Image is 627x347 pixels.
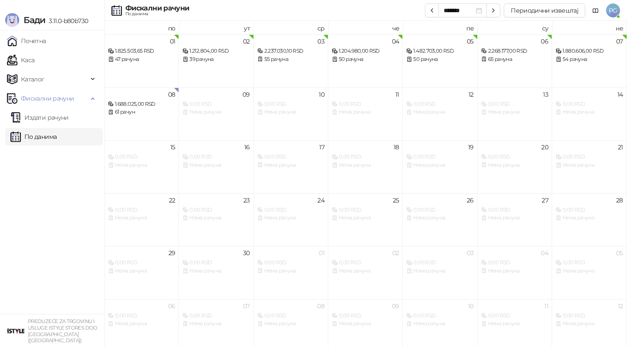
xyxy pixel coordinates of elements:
div: 24 [317,197,324,203]
div: Нема рачуна [257,108,324,116]
div: Нема рачуна [556,214,623,222]
div: По данима [125,12,189,16]
td: 2025-10-04 [478,246,552,299]
div: 17 [319,144,324,150]
small: PREDUZEĆE ZA TRGOVINU I USLUGE ISTYLE STORES DOO [GEOGRAPHIC_DATA] ([GEOGRAPHIC_DATA]) [28,318,98,344]
div: 0,00 RSD [556,100,623,108]
div: 0,00 RSD [556,259,623,267]
div: 0,00 RSD [556,312,623,320]
div: 09 [243,91,250,98]
div: Нема рачуна [332,161,399,169]
div: 0,00 RSD [406,100,473,108]
div: 0,00 RSD [257,153,324,161]
div: 0,00 RSD [257,206,324,214]
a: Каса [7,51,34,69]
td: 2025-09-15 [104,140,179,193]
td: 2025-09-24 [254,193,328,246]
div: 0,00 RSD [332,153,399,161]
span: Каталог [21,71,44,88]
div: 05 [467,38,474,44]
td: 2025-10-02 [328,246,403,299]
div: Нема рачуна [108,320,175,328]
td: 2025-10-03 [403,246,477,299]
div: 0,00 RSD [257,259,324,267]
div: Нема рачуна [182,161,249,169]
div: 0,00 RSD [556,153,623,161]
div: 26 [467,197,474,203]
td: 2025-09-13 [478,88,552,141]
td: 2025-09-16 [179,140,253,193]
img: Logo [5,13,19,27]
td: 2025-09-14 [552,88,627,141]
a: Издати рачуни [10,109,69,126]
div: 14 [617,91,623,98]
div: Нема рачуна [481,320,548,328]
div: 11 [544,303,548,309]
td: 2025-09-27 [478,193,552,246]
div: 09 [392,303,399,309]
div: Нема рачуна [108,267,175,275]
div: 10 [468,303,474,309]
td: 2025-09-30 [179,246,253,299]
div: 05 [616,250,623,256]
div: 03 [317,38,324,44]
div: Нема рачуна [556,108,623,116]
div: 55 рачуна [257,55,324,64]
div: 20 [541,144,548,150]
td: 2025-09-01 [104,34,179,88]
div: 47 рачуна [108,55,175,64]
div: 0,00 RSD [182,312,249,320]
td: 2025-09-23 [179,193,253,246]
div: 10 [319,91,324,98]
div: 39 рачуна [182,55,249,64]
div: 0,00 RSD [108,153,175,161]
div: 1.880.606,00 RSD [556,47,623,55]
td: 2025-09-21 [552,140,627,193]
div: Нема рачуна [257,161,324,169]
div: 0,00 RSD [481,206,548,214]
div: 12 [618,303,623,309]
div: 0,00 RSD [257,100,324,108]
div: 65 рачуна [481,55,548,64]
div: 11 [395,91,399,98]
div: 02 [243,38,250,44]
th: по [104,21,179,34]
td: 2025-09-25 [328,193,403,246]
div: Нема рачуна [481,267,548,275]
div: 06 [541,38,548,44]
th: не [552,21,627,34]
div: Нема рачуна [257,267,324,275]
span: PG [606,3,620,17]
div: 18 [394,144,399,150]
div: Нема рачуна [108,214,175,222]
div: 27 [542,197,548,203]
div: 19 [468,144,474,150]
div: 0,00 RSD [332,100,399,108]
div: 04 [541,250,548,256]
span: 3.11.0-b80b730 [45,17,88,25]
div: Нема рачуна [332,320,399,328]
th: ут [179,21,253,34]
div: 16 [244,144,250,150]
div: 0,00 RSD [182,153,249,161]
div: 07 [616,38,623,44]
td: 2025-09-06 [478,34,552,88]
div: Нема рачуна [556,161,623,169]
th: пе [403,21,477,34]
td: 2025-09-26 [403,193,477,246]
div: 21 [618,144,623,150]
td: 2025-09-03 [254,34,328,88]
div: 54 рачуна [556,55,623,64]
span: Бади [24,15,45,25]
td: 2025-09-04 [328,34,403,88]
div: Нема рачуна [481,161,548,169]
div: Нема рачуна [481,214,548,222]
img: 64x64-companyLogo-77b92cf4-9946-4f36-9751-bf7bb5fd2c7d.png [7,322,24,340]
div: 0,00 RSD [332,312,399,320]
div: 0,00 RSD [406,153,473,161]
div: Нема рачуна [182,108,249,116]
div: 0,00 RSD [108,259,175,267]
td: 2025-09-08 [104,88,179,141]
div: 0,00 RSD [257,312,324,320]
span: Фискални рачуни [21,90,74,107]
